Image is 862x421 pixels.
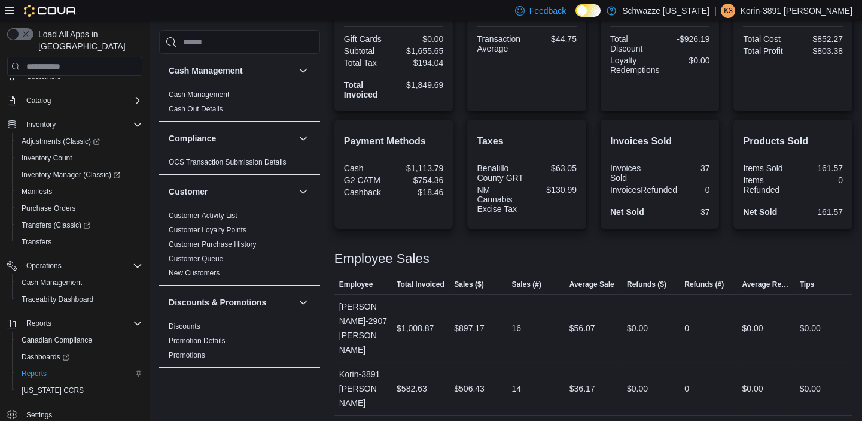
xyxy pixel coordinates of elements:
[344,58,391,68] div: Total Tax
[344,46,391,56] div: Subtotal
[17,333,97,347] a: Canadian Compliance
[169,240,257,249] span: Customer Purchase History
[26,410,52,420] span: Settings
[17,333,142,347] span: Canadian Compliance
[396,58,443,68] div: $194.04
[17,218,142,232] span: Transfers (Classic)
[169,226,246,234] a: Customer Loyalty Points
[344,187,391,197] div: Cashback
[22,137,100,146] span: Adjustments (Classic)
[26,319,51,328] span: Reports
[344,163,391,173] div: Cash
[344,175,391,185] div: G2 CATM
[684,321,689,335] div: 0
[26,120,56,129] span: Inventory
[477,163,524,183] div: Benalillo County GRT
[22,187,52,196] span: Manifests
[610,134,710,149] h2: Invoices Sold
[33,28,142,52] span: Load All Apps in [GEOGRAPHIC_DATA]
[169,211,237,220] a: Customer Activity List
[662,163,709,173] div: 37
[22,295,93,304] span: Traceabilty Dashboard
[12,349,147,365] a: Dashboards
[17,275,142,290] span: Cash Management
[17,184,57,199] a: Manifests
[169,296,294,308] button: Discounts & Promotions
[742,280,790,289] span: Average Refund
[169,268,220,278] span: New Customers
[169,240,257,249] a: Customer Purchase History
[662,207,709,217] div: 37
[169,255,223,263] a: Customer Queue
[529,185,577,195] div: $130.99
[721,4,735,18] div: Korin-3891 Hobday
[569,321,595,335] div: $56.07
[2,92,147,109] button: Catalog
[22,316,142,331] span: Reports
[610,185,677,195] div: InvoicesRefunded
[397,280,444,289] span: Total Invoiced
[296,131,310,146] button: Compliance
[17,292,98,307] a: Traceabilty Dashboard
[169,158,287,166] a: OCS Transaction Submission Details
[396,34,443,44] div: $0.00
[796,207,843,217] div: 161.57
[622,4,709,18] p: Schwazze [US_STATE]
[454,381,485,396] div: $506.43
[296,184,310,199] button: Customer
[17,367,142,381] span: Reports
[169,132,216,144] h3: Compliance
[22,335,92,345] span: Canadian Compliance
[477,185,524,214] div: NM Cannabis Excise Tax
[627,321,648,335] div: $0.00
[169,322,200,331] span: Discounts
[610,207,644,217] strong: Net Sold
[17,292,142,307] span: Traceabilty Dashboard
[454,280,483,289] span: Sales ($)
[740,4,852,18] p: Korin-3891 [PERSON_NAME]
[334,362,392,415] div: Korin-3891 [PERSON_NAME]
[477,134,577,149] h2: Taxes
[12,150,147,166] button: Inventory Count
[714,4,717,18] p: |
[12,291,147,308] button: Traceabilty Dashboard
[2,116,147,133] button: Inventory
[22,352,69,362] span: Dashboards
[17,275,87,290] a: Cash Management
[22,259,66,273] button: Operations
[12,133,147,150] a: Adjustments (Classic)
[743,34,790,44] div: Total Cost
[169,158,287,167] span: OCS Transaction Submission Details
[22,93,56,108] button: Catalog
[22,153,72,163] span: Inventory Count
[682,185,709,195] div: 0
[169,65,294,77] button: Cash Management
[169,104,223,114] span: Cash Out Details
[396,187,443,197] div: $18.46
[17,367,51,381] a: Reports
[2,315,147,332] button: Reports
[662,34,709,44] div: -$926.19
[800,381,821,396] div: $0.00
[26,261,62,271] span: Operations
[800,280,814,289] span: Tips
[397,381,427,396] div: $582.63
[664,56,709,65] div: $0.00
[17,168,125,182] a: Inventory Manager (Classic)
[344,134,444,149] h2: Payment Methods
[396,80,443,90] div: $1,849.69
[743,207,777,217] strong: Net Sold
[169,186,208,198] h3: Customer
[159,87,320,121] div: Cash Management
[169,186,294,198] button: Customer
[159,208,320,285] div: Customer
[724,4,733,18] span: K3
[22,386,84,395] span: [US_STATE] CCRS
[22,117,60,132] button: Inventory
[17,168,142,182] span: Inventory Manager (Classic)
[296,63,310,78] button: Cash Management
[344,80,378,99] strong: Total Invoiced
[396,163,443,173] div: $1,113.79
[26,96,51,105] span: Catalog
[22,237,51,247] span: Transfers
